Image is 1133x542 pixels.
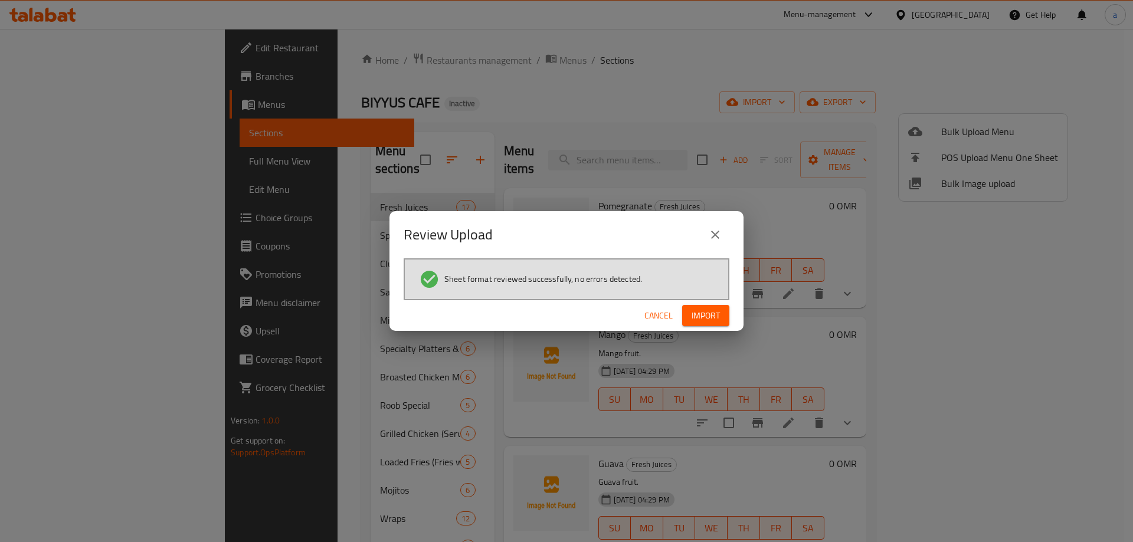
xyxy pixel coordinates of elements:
[682,305,729,327] button: Import
[640,305,677,327] button: Cancel
[404,225,493,244] h2: Review Upload
[644,308,673,323] span: Cancel
[444,273,642,285] span: Sheet format reviewed successfully, no errors detected.
[701,221,729,249] button: close
[692,308,720,323] span: Import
